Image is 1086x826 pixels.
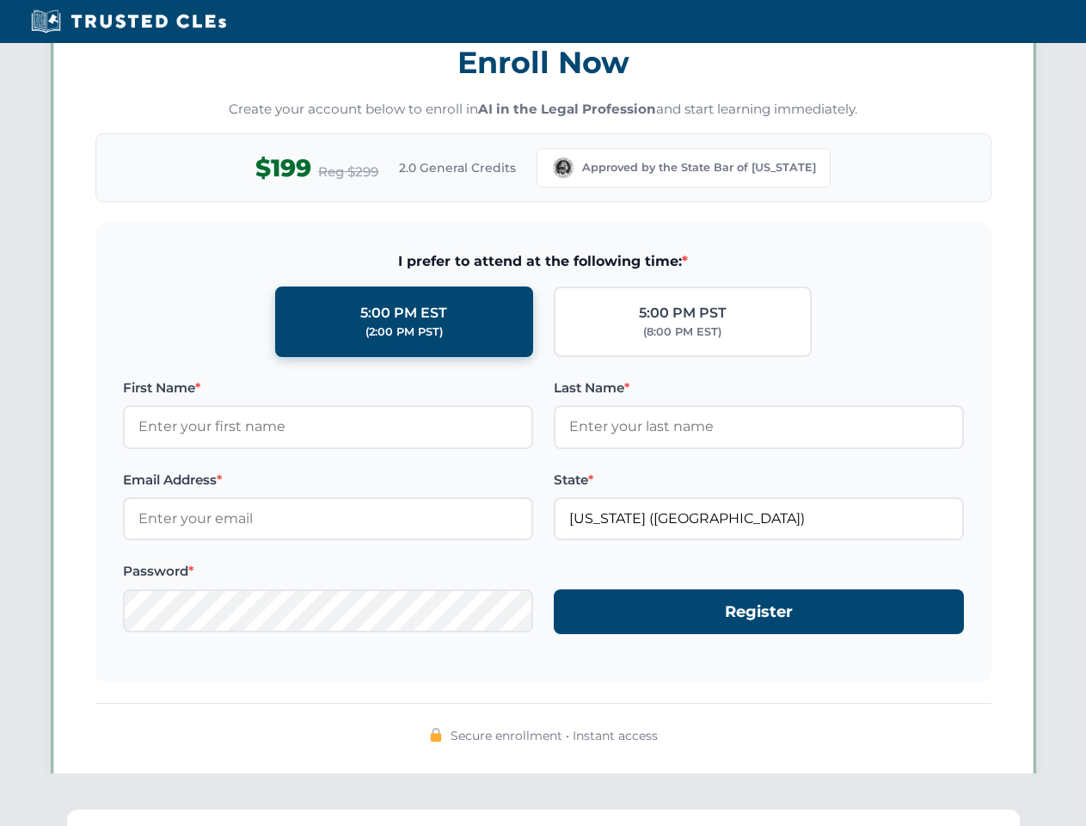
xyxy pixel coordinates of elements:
[123,561,533,582] label: Password
[478,101,656,117] strong: AI in the Legal Profession
[429,728,443,742] img: 🔒
[365,324,443,341] div: (2:00 PM PST)
[554,497,964,540] input: Washington (WA)
[451,726,658,745] span: Secure enrollment • Instant access
[123,497,533,540] input: Enter your email
[123,405,533,448] input: Enter your first name
[554,470,964,490] label: State
[551,156,575,180] img: Washington Bar
[360,302,447,324] div: 5:00 PM EST
[318,162,378,182] span: Reg $299
[123,378,533,398] label: First Name
[582,159,816,176] span: Approved by the State Bar of [US_STATE]
[554,405,964,448] input: Enter your last name
[643,324,721,341] div: (8:00 PM EST)
[255,149,311,188] span: $199
[123,470,533,490] label: Email Address
[399,158,516,177] span: 2.0 General Credits
[123,250,964,273] span: I prefer to attend at the following time:
[639,302,727,324] div: 5:00 PM PST
[95,35,991,89] h3: Enroll Now
[554,378,964,398] label: Last Name
[26,9,231,34] img: Trusted CLEs
[554,589,964,635] button: Register
[95,100,991,120] p: Create your account below to enroll in and start learning immediately.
